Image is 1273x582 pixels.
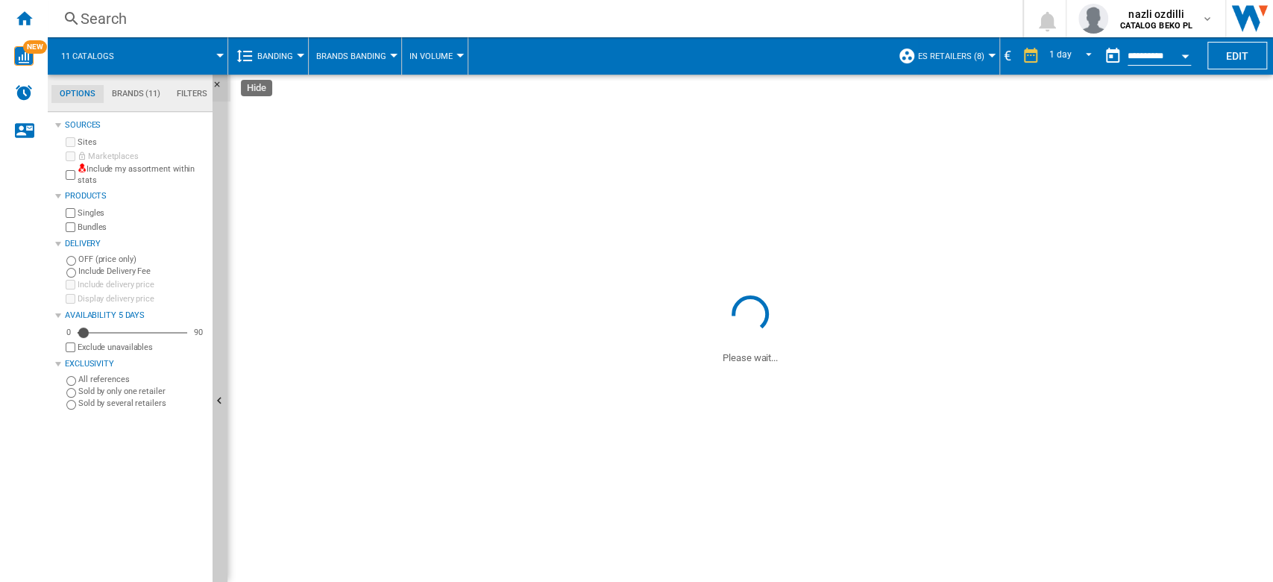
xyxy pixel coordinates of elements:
input: Include Delivery Fee [66,268,76,278]
label: Display delivery price [78,293,207,304]
span: Brands Banding [316,51,386,61]
span: NEW [23,40,47,54]
input: Display delivery price [66,342,75,352]
input: Include my assortment within stats [66,166,75,184]
md-tab-item: Filters [169,85,216,103]
ng-transclude: Please wait... [723,352,778,363]
button: ES Retailers (8) [918,37,992,75]
label: Include delivery price [78,279,207,290]
div: 1 day [1049,49,1072,60]
div: 0 [63,327,75,338]
button: Brands Banding [316,37,394,75]
md-tab-item: Options [51,85,104,103]
div: ES Retailers (8) [898,37,992,75]
input: Include delivery price [66,280,75,290]
img: mysite-not-bg-18x18.png [78,163,87,172]
label: Sold by only one retailer [78,386,207,397]
md-slider: Availability [78,325,187,340]
label: Bundles [78,222,207,233]
label: Singles [78,207,207,219]
button: Hide [213,75,230,101]
img: wise-card.svg [14,46,34,66]
input: Marketplaces [66,151,75,161]
input: Sold by several retailers [66,400,76,410]
button: In volume [409,37,460,75]
span: nazli ozdilli [1120,7,1192,22]
div: Delivery [65,238,207,250]
label: Exclude unavailables [78,342,207,353]
div: 90 [190,327,207,338]
label: OFF (price only) [78,254,207,265]
label: Marketplaces [78,151,207,162]
input: All references [66,376,76,386]
button: 11 catalogs [61,37,129,75]
md-tab-item: Brands (11) [104,85,169,103]
span: 11 catalogs [61,51,114,61]
input: Display delivery price [66,294,75,304]
img: alerts-logo.svg [15,84,33,101]
label: Include my assortment within stats [78,163,207,187]
label: All references [78,374,207,385]
span: ES Retailers (8) [918,51,984,61]
div: Search [81,8,984,29]
button: Banding [257,37,301,75]
div: Availability 5 Days [65,310,207,322]
input: Sold by only one retailer [66,388,76,398]
span: In volume [409,51,453,61]
label: Sold by several retailers [78,398,207,409]
md-select: REPORTS.WIZARD.STEPS.REPORT.STEPS.REPORT_OPTIONS.PERIOD: 1 day [1047,44,1098,69]
div: Exclusivity [65,358,207,370]
div: Sources [65,119,207,131]
button: Open calendar [1172,40,1198,67]
span: Banding [257,51,293,61]
label: Include Delivery Fee [78,266,207,277]
button: md-calendar [1098,41,1128,71]
input: Sites [66,137,75,147]
b: CATALOG BEKO PL [1120,21,1192,31]
input: Singles [66,208,75,218]
input: Bundles [66,222,75,232]
div: Banding [236,37,301,75]
div: 11 catalogs [55,37,220,75]
div: Products [65,190,207,202]
label: Sites [78,137,207,148]
img: profile.jpg [1078,4,1108,34]
input: OFF (price only) [66,256,76,266]
button: Edit [1207,42,1267,69]
div: € [1000,46,1015,65]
